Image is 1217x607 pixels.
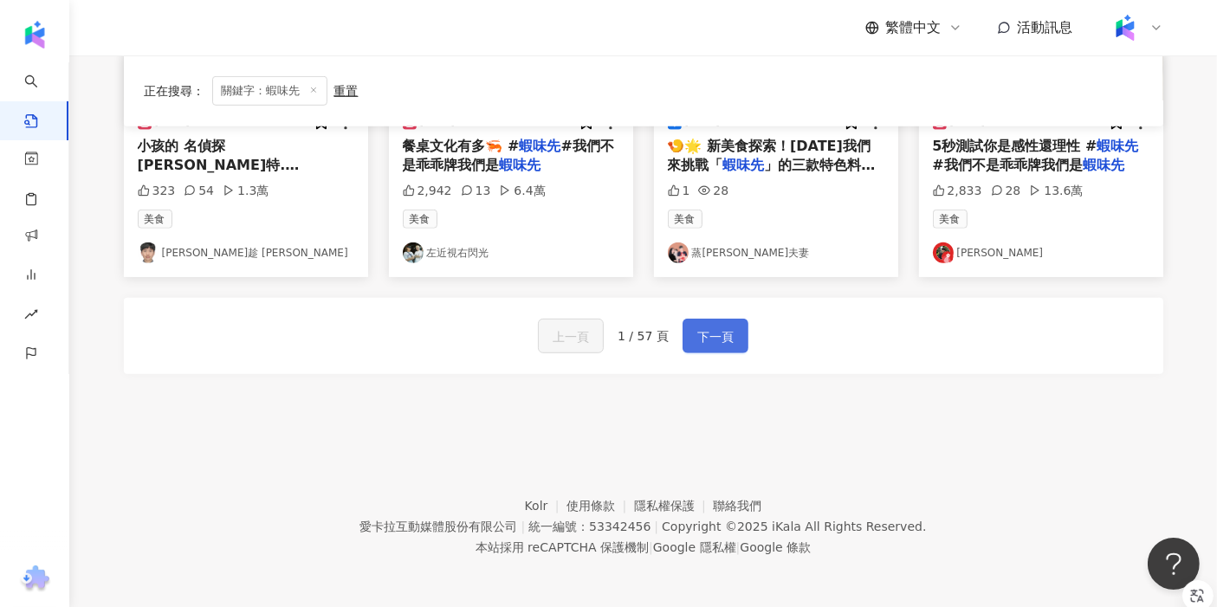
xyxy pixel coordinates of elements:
div: 13.6萬 [1029,183,1083,200]
span: 1 / 57 頁 [618,329,669,343]
span: 」的三款特色料理！🎉 🍤 超蝦[PERSON_NAME]：簡單、清爽，但絕對不缺少美味！這款[PERSON_NAME]融合了新鮮蔬菜以及香氣撲鼻的 [668,157,880,270]
img: KOL Avatar [668,242,689,263]
div: 2,833 [933,183,982,200]
mark: 蝦味先 [1097,138,1139,154]
a: KOL Avatar[PERSON_NAME]趁 [PERSON_NAME] [138,242,354,263]
div: 28 [991,183,1021,200]
img: chrome extension [18,565,52,593]
img: KOL Avatar [138,242,159,263]
span: 🍤🌟 新美食探索！[DATE]我們來挑戰「 [668,138,871,173]
mark: 蝦味先 [1083,157,1124,173]
button: 上一頁 [538,319,604,353]
button: 下一頁 [683,319,748,353]
img: KOL Avatar [403,242,424,263]
a: KOL Avatar左近視右閃光 [403,242,619,263]
span: 餐桌文化有多🦐 # [403,138,520,154]
div: 統一編號：53342456 [528,520,651,533]
a: 使用條款 [566,499,634,513]
div: 13 [461,183,491,200]
span: 美食 [138,210,172,229]
span: 本站採用 reCAPTCHA 保護機制 [476,537,811,558]
img: logo icon [21,21,49,48]
div: 54 [184,183,214,200]
div: 2,942 [403,183,452,200]
span: 美食 [933,210,968,229]
div: 重置 [334,84,359,98]
div: 6.4萬 [499,183,545,200]
a: search [24,62,59,130]
mark: 蝦味先 [500,157,541,173]
a: KOL Avatar蒸[PERSON_NAME]夫妻 [668,242,884,263]
mark: 蝦味先 [723,157,765,173]
span: 小孩的 名偵探 [PERSON_NAME]特.[GEOGRAPHIC_DATA][PERSON_NAME] 神秘的# [138,138,325,212]
div: 323 [138,183,176,200]
span: 美食 [668,210,702,229]
a: KOL Avatar[PERSON_NAME] [933,242,1149,263]
img: Kolr%20app%20icon%20%281%29.png [1109,11,1142,44]
span: 正在搜尋 ： [145,84,205,98]
img: KOL Avatar [933,242,954,263]
div: 愛卡拉互動媒體股份有限公司 [359,520,517,533]
span: rise [24,297,38,336]
div: Copyright © 2025 All Rights Reserved. [662,520,926,533]
div: 1.3萬 [223,183,269,200]
a: iKala [772,520,801,533]
span: | [654,520,658,533]
mark: 蝦味先 [519,138,560,154]
a: 隱私權保護 [634,499,714,513]
span: 活動訊息 [1018,19,1073,36]
a: Google 隱私權 [653,540,736,554]
span: | [736,540,741,554]
div: 28 [698,183,728,200]
span: | [649,540,653,554]
iframe: Help Scout Beacon - Open [1148,538,1200,590]
a: Kolr [525,499,566,513]
span: 繁體中文 [886,18,942,37]
span: 關鍵字：蝦味先 [212,76,327,106]
a: Google 條款 [740,540,811,554]
span: #我們不是乖乖牌我們是 [933,157,1083,173]
span: 5秒測試你是感性還理性 # [933,138,1097,154]
span: 下一頁 [697,326,734,347]
div: 1 [668,183,690,200]
span: 美食 [403,210,437,229]
span: | [521,520,525,533]
a: 聯絡我們 [713,499,761,513]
